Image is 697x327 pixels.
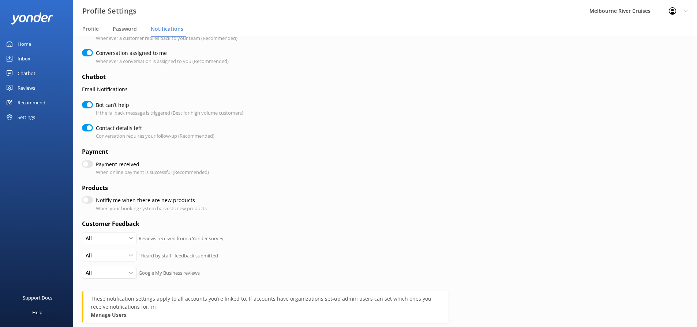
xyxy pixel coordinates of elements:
[82,73,448,82] h4: Chatbot
[113,25,137,33] span: Password
[18,81,35,95] div: Reviews
[96,168,209,176] p: When online payment is successful (Recommended)
[96,196,203,204] label: Notifiy me when there are new products
[139,269,200,277] p: Google My Business reviews
[96,49,225,57] label: Conversation assigned to me
[23,290,52,305] div: Support Docs
[139,235,224,242] p: Reviews received from a Yonder survey
[96,101,240,109] label: Bot can’t help
[96,132,214,140] p: Conversation requires your follow-up (Recommended)
[86,234,96,242] span: All
[96,205,207,212] p: When your booking system harvests new products
[18,110,35,125] div: Settings
[18,51,30,66] div: Inbox
[86,252,96,260] span: All
[91,311,126,318] strong: Manage Users
[151,25,183,33] span: Notifications
[18,37,31,51] div: Home
[82,5,136,17] h3: Profile Settings
[96,57,229,65] p: Whenever a conversation is assigned to you (Recommended)
[82,85,448,93] p: Email Notifications
[96,160,205,168] label: Payment received
[32,305,42,320] div: Help
[91,295,441,319] div: .
[96,124,211,132] label: Contact details left
[82,219,448,229] h4: Customer Feedback
[96,109,243,117] p: If the fallback message is triggered (Best for high volume customers)
[11,12,53,25] img: yonder-white-logo.png
[91,295,441,311] div: These notification settings apply to all accounts you’re linked to. If accounts have organization...
[82,147,448,157] h4: Payment
[18,66,35,81] div: Chatbot
[96,34,237,42] p: Whenever a customer replies back to your team (Recommended)
[82,183,448,193] h4: Products
[18,95,45,110] div: Recommend
[139,252,218,260] p: "Heard by staff" feedback submitted
[86,269,96,277] span: All
[82,25,99,33] span: Profile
